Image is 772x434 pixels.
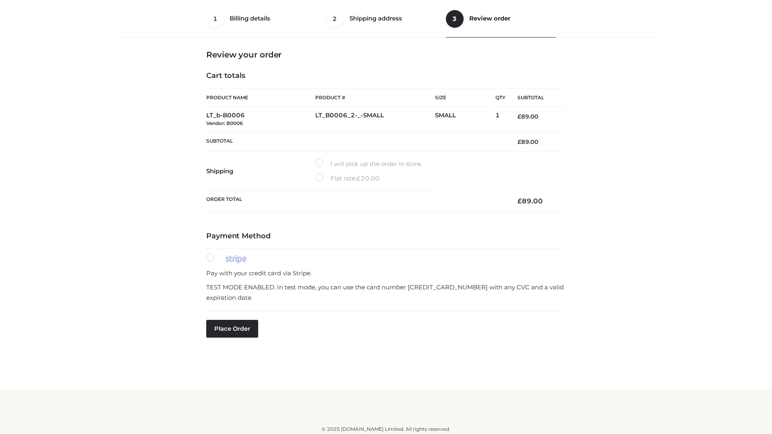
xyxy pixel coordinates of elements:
bdi: 89.00 [517,113,538,120]
span: £ [517,113,521,120]
small: Vendor: B0006 [206,120,243,126]
td: LT_B0006_2-_-SMALL [315,107,435,132]
td: 1 [495,107,505,132]
bdi: 20.00 [357,174,380,182]
th: Qty [495,88,505,107]
span: £ [517,197,522,205]
p: Pay with your credit card via Stripe. [206,268,566,278]
bdi: 89.00 [517,197,543,205]
td: SMALL [435,107,495,132]
label: I will pick up the order in store. [315,159,422,169]
p: TEST MODE ENABLED. In test mode, you can use the card number [CREDIT_CARD_NUMBER] with any CVC an... [206,282,566,303]
h4: Payment Method [206,232,566,241]
th: Order Total [206,190,505,212]
td: LT_b-B0006 [206,107,315,132]
th: Subtotal [206,132,505,151]
label: Flat rate: [315,173,380,184]
th: Product Name [206,88,315,107]
bdi: 89.00 [517,138,538,145]
th: Subtotal [505,89,566,107]
th: Product # [315,88,435,107]
span: £ [517,138,521,145]
th: Shipping [206,152,315,190]
th: Size [435,89,491,107]
button: Place order [206,320,258,338]
h3: Review your order [206,50,566,59]
h4: Cart totals [206,72,566,80]
span: £ [357,174,361,182]
div: © 2025 [DOMAIN_NAME] Limited. All rights reserved. [119,425,653,433]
